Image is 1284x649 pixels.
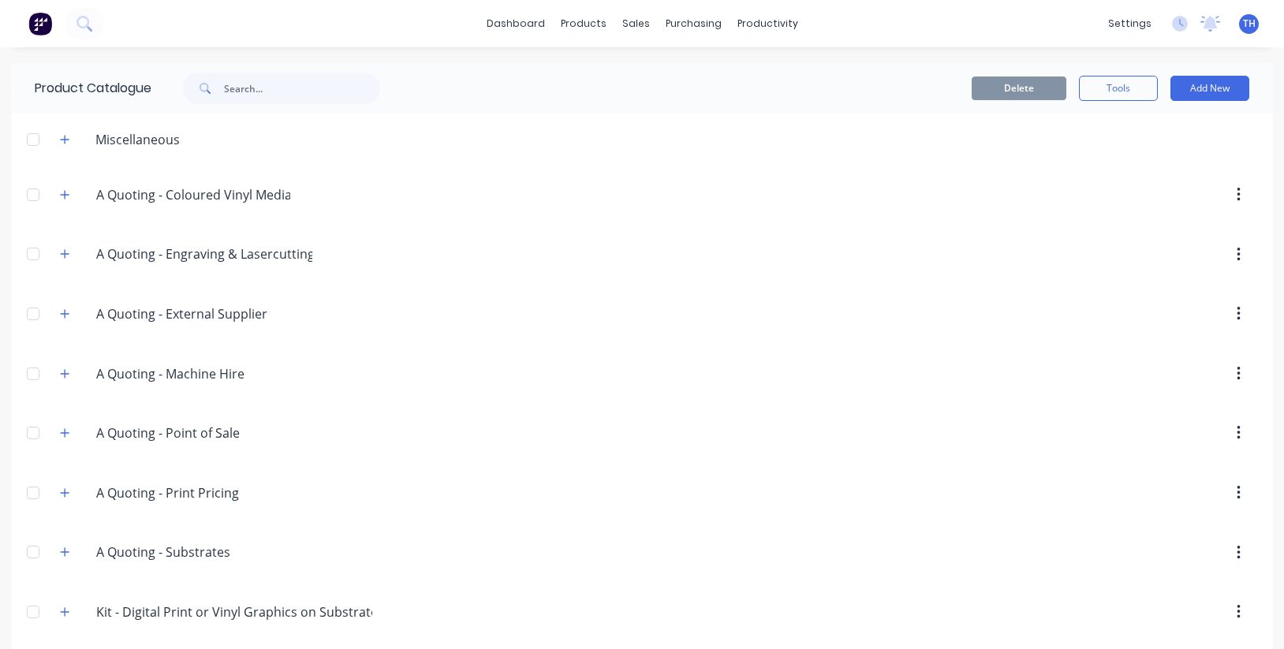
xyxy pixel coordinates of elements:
[614,12,658,35] div: sales
[96,483,283,502] input: Enter category name
[1243,17,1256,31] span: TH
[28,12,52,35] img: Factory
[96,364,283,383] input: Enter category name
[1100,12,1159,35] div: settings
[96,304,283,323] input: Enter category name
[1079,76,1158,101] button: Tools
[83,130,192,149] div: Miscellaneous
[658,12,730,35] div: purchasing
[972,76,1066,100] button: Delete
[553,12,614,35] div: products
[11,63,151,114] div: Product Catalogue
[479,12,553,35] a: dashboard
[96,244,312,263] input: Enter category name
[96,543,283,561] input: Enter category name
[224,73,380,104] input: Search...
[730,12,806,35] div: productivity
[96,602,372,621] input: Enter category name
[1170,76,1249,101] button: Add New
[96,185,290,204] input: Enter category name
[96,423,283,442] input: Enter category name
